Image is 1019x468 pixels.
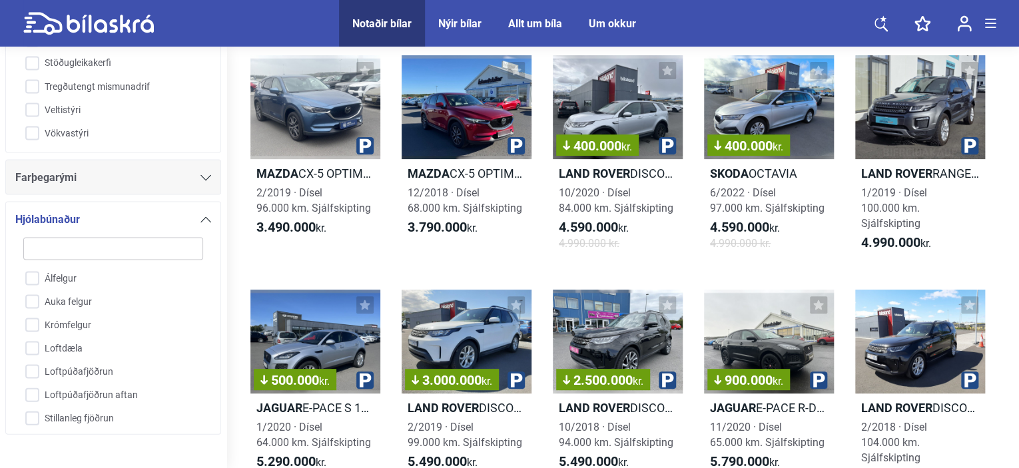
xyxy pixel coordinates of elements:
[352,17,412,30] a: Notaðir bílar
[659,371,676,389] img: parking.png
[710,236,771,251] span: 4.990.000 kr.
[710,219,769,235] b: 4.590.000
[855,400,985,415] h2: DISCOVERY 5 SE
[508,17,562,30] a: Allt um bíla
[704,400,834,415] h2: E-PACE R-DYNAMIC
[408,220,478,236] span: kr.
[408,219,467,235] b: 3.790.000
[256,421,371,449] span: 1/2020 · Dísel 64.000 km. Sjálfskipting
[408,401,479,415] b: Land Rover
[710,166,749,180] b: Skoda
[810,371,827,389] img: parking.png
[438,17,482,30] a: Nýir bílar
[861,401,932,415] b: Land Rover
[589,17,636,30] a: Um okkur
[319,375,330,387] span: kr.
[559,186,673,214] span: 10/2020 · Dísel 84.000 km. Sjálfskipting
[633,375,643,387] span: kr.
[256,220,326,236] span: kr.
[559,166,630,180] b: Land Rover
[773,375,783,387] span: kr.
[559,421,673,449] span: 10/2018 · Dísel 94.000 km. Sjálfskipting
[710,186,825,214] span: 6/2022 · Dísel 97.000 km. Sjálfskipting
[256,166,298,180] b: Mazda
[710,220,780,236] span: kr.
[621,140,632,153] span: kr.
[714,373,783,387] span: 900.000
[563,139,632,152] span: 400.000
[704,166,834,181] h2: OCTAVIA
[861,166,932,180] b: Land Rover
[563,373,643,387] span: 2.500.000
[402,55,531,263] a: MazdaCX-5 OPTIMUM12/2018 · Dísel68.000 km. Sjálfskipting3.790.000kr.
[250,400,380,415] h2: E-PACE S 150D
[659,137,676,154] img: parking.png
[961,371,978,389] img: parking.png
[15,168,77,186] span: Farþegarými
[482,375,492,387] span: kr.
[356,137,374,154] img: parking.png
[961,137,978,154] img: parking.png
[250,166,380,181] h2: CX-5 OPTIMUM
[773,140,783,153] span: kr.
[855,55,985,263] a: Land RoverRANGE ROVER EVOQUE1/2019 · Dísel100.000 km. Sjálfskipting4.990.000kr.
[861,186,927,230] span: 1/2019 · Dísel 100.000 km. Sjálfskipting
[553,166,683,181] h2: DISCOVERY SPORT S
[710,401,756,415] b: Jaguar
[559,219,618,235] b: 4.590.000
[553,55,683,263] a: 400.000kr.Land RoverDISCOVERY SPORT S10/2020 · Dísel84.000 km. Sjálfskipting4.590.000kr.4.990.000...
[559,236,619,251] span: 4.990.000 kr.
[356,371,374,389] img: parking.png
[15,210,80,228] span: Hjólabúnaður
[256,401,302,415] b: Jaguar
[861,421,927,464] span: 2/2018 · Dísel 104.000 km. Sjálfskipting
[402,400,531,415] h2: DISCOVERY 5 S
[704,55,834,263] a: 400.000kr.SkodaOCTAVIA6/2022 · Dísel97.000 km. Sjálfskipting4.590.000kr.4.990.000 kr.
[250,55,380,263] a: MazdaCX-5 OPTIMUM2/2019 · Dísel96.000 km. Sjálfskipting3.490.000kr.
[402,166,531,181] h2: CX-5 OPTIMUM
[256,186,371,214] span: 2/2019 · Dísel 96.000 km. Sjálfskipting
[861,234,920,250] b: 4.990.000
[408,166,450,180] b: Mazda
[553,400,683,415] h2: DISCOVERY 5 SE
[408,186,522,214] span: 12/2018 · Dísel 68.000 km. Sjálfskipting
[260,373,330,387] span: 500.000
[861,235,931,251] span: kr.
[855,166,985,181] h2: RANGE ROVER EVOQUE
[957,15,972,32] img: user-login.svg
[256,219,316,235] b: 3.490.000
[714,139,783,152] span: 400.000
[710,421,825,449] span: 11/2020 · Dísel 65.000 km. Sjálfskipting
[508,137,525,154] img: parking.png
[408,421,522,449] span: 2/2019 · Dísel 99.000 km. Sjálfskipting
[559,401,630,415] b: Land Rover
[559,220,629,236] span: kr.
[508,371,525,389] img: parking.png
[412,373,492,387] span: 3.000.000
